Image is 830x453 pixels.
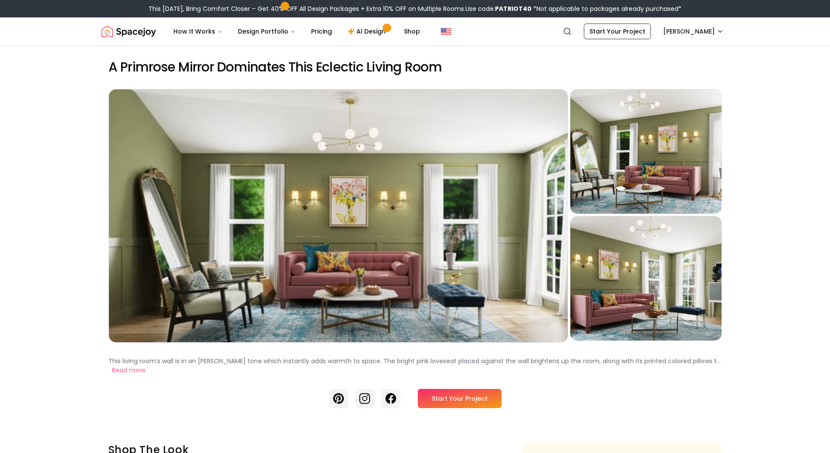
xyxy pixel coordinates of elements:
a: Spacejoy [102,23,156,40]
b: PATRIOT40 [495,4,532,13]
div: This [DATE], Bring Comfort Closer – Get 40% OFF All Design Packages + Extra 10% OFF on Multiple R... [149,4,681,13]
button: Read more [112,366,146,375]
span: *Not applicable to packages already purchased* [532,4,681,13]
a: Pricing [304,23,339,40]
button: How It Works [166,23,229,40]
button: Design Portfolio [231,23,302,40]
a: Start Your Project [418,389,501,408]
button: [PERSON_NAME] [658,24,729,39]
img: Spacejoy Logo [102,23,156,40]
h2: A Primrose Mirror Dominates This Eclectic Living Room [108,59,722,75]
img: United States [441,26,451,37]
nav: Main [166,23,427,40]
a: AI Design [341,23,395,40]
nav: Global [102,17,729,45]
p: This living room’s wall is in an [PERSON_NAME] tone which instantly adds warmth to space. The bri... [108,357,721,365]
a: Start Your Project [584,24,651,39]
a: Shop [397,23,427,40]
span: Use code: [465,4,532,13]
